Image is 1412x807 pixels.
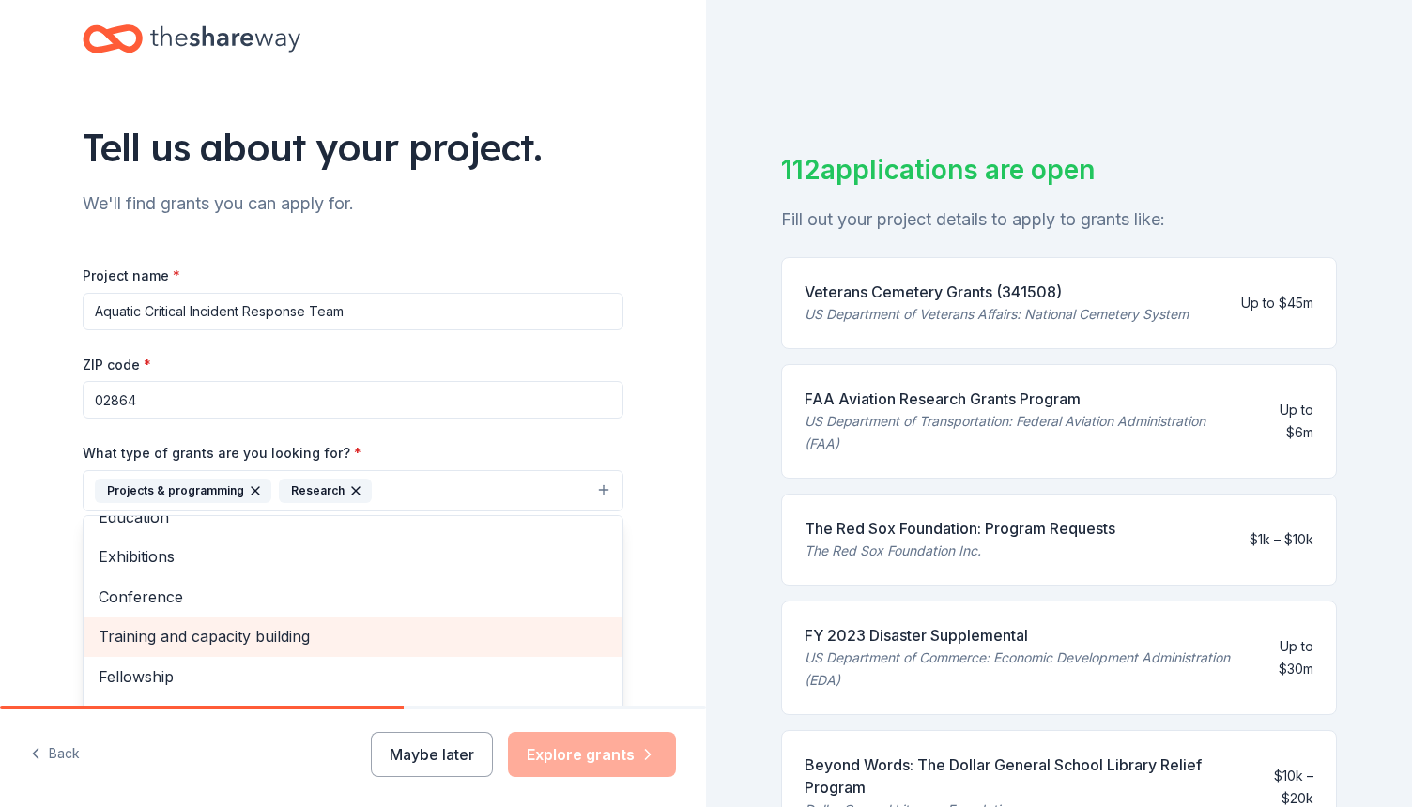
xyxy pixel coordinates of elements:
[83,515,623,740] div: Projects & programmingResearch
[99,505,607,529] span: Education
[99,704,607,728] span: Other
[99,624,607,648] span: Training and capacity building
[83,470,623,511] button: Projects & programmingResearch
[279,479,372,503] div: Research
[95,479,271,503] div: Projects & programming
[99,585,607,609] span: Conference
[99,544,607,569] span: Exhibitions
[99,664,607,689] span: Fellowship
